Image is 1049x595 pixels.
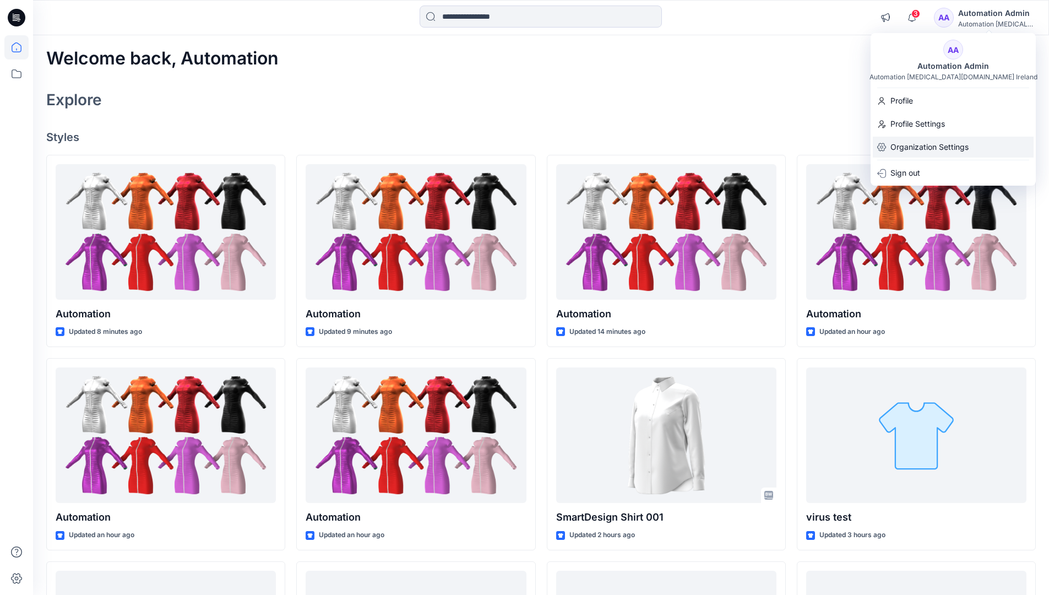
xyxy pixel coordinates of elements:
[46,48,279,69] h2: Welcome back, Automation
[306,306,526,322] p: Automation
[871,113,1036,134] a: Profile Settings
[871,137,1036,158] a: Organization Settings
[869,73,1037,81] div: Automation [MEDICAL_DATA][DOMAIN_NAME] Ireland
[69,529,134,541] p: Updated an hour ago
[911,9,920,18] span: 3
[556,164,776,300] a: Automation
[806,510,1026,525] p: virus test
[569,529,635,541] p: Updated 2 hours ago
[890,137,969,158] p: Organization Settings
[569,326,645,338] p: Updated 14 minutes ago
[890,113,945,134] p: Profile Settings
[934,8,954,28] div: AA
[56,510,276,525] p: Automation
[958,20,1035,28] div: Automation [MEDICAL_DATA]...
[806,367,1026,504] a: virus test
[806,164,1026,300] a: Automation
[819,326,885,338] p: Updated an hour ago
[806,306,1026,322] p: Automation
[819,529,885,541] p: Updated 3 hours ago
[556,306,776,322] p: Automation
[306,510,526,525] p: Automation
[56,306,276,322] p: Automation
[556,510,776,525] p: SmartDesign Shirt 001
[871,90,1036,111] a: Profile
[958,7,1035,20] div: Automation Admin
[69,326,142,338] p: Updated 8 minutes ago
[556,367,776,504] a: SmartDesign Shirt 001
[943,40,963,59] div: AA
[319,529,384,541] p: Updated an hour ago
[46,91,102,109] h2: Explore
[319,326,392,338] p: Updated 9 minutes ago
[56,164,276,300] a: Automation
[890,163,920,183] p: Sign out
[46,131,1036,144] h4: Styles
[911,59,996,73] div: Automation Admin
[306,164,526,300] a: Automation
[890,90,913,111] p: Profile
[306,367,526,504] a: Automation
[56,367,276,504] a: Automation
